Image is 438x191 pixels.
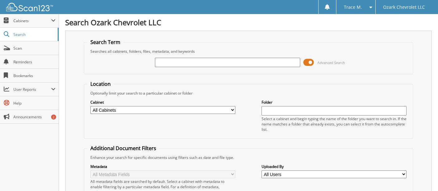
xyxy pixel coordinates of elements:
[87,91,410,96] div: Optionally limit your search to a particular cabinet or folder
[13,73,55,78] span: Bookmarks
[13,87,51,92] span: User Reports
[90,164,235,169] label: Metadata
[90,100,235,105] label: Cabinet
[51,115,56,120] div: 2
[13,46,55,51] span: Scan
[13,114,55,120] span: Announcements
[87,155,410,160] div: Enhance your search for specific documents using filters such as date and file type.
[87,81,114,87] legend: Location
[383,5,425,9] span: Ozark Chevrolet LLC
[87,145,159,152] legend: Additional Document Filters
[262,164,407,169] label: Uploaded By
[87,39,123,46] legend: Search Term
[87,49,410,54] div: Searches all cabinets, folders, files, metadata, and keywords
[262,100,407,105] label: Folder
[13,100,55,106] span: Help
[6,3,53,11] img: scan123-logo-white.svg
[262,116,407,132] div: Select a cabinet and begin typing the name of the folder you want to search in. If the name match...
[344,5,362,9] span: Trace M.
[13,59,55,65] span: Reminders
[317,60,345,65] span: Advanced Search
[13,32,55,37] span: Search
[13,18,51,23] span: Cabinets
[65,17,432,27] h1: Search Ozark Chevrolet LLC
